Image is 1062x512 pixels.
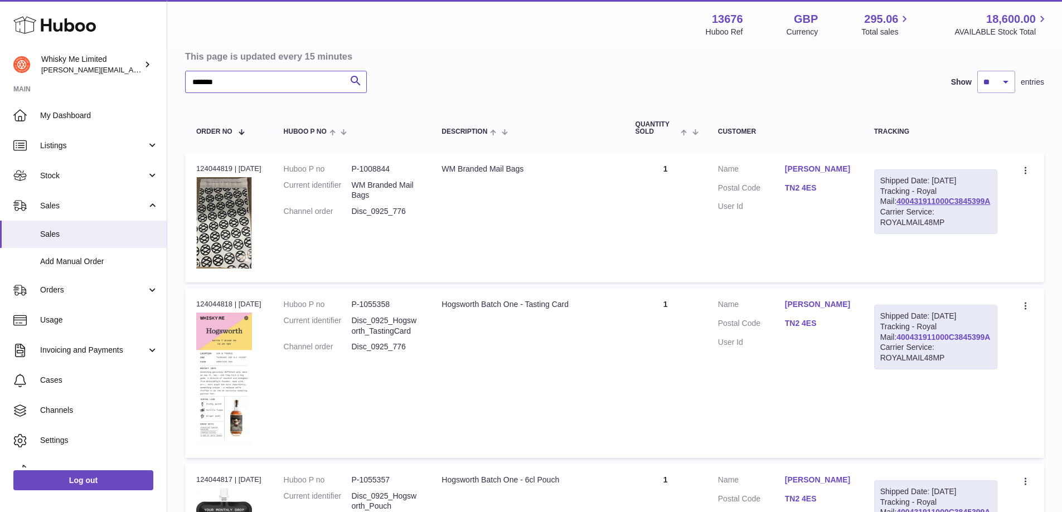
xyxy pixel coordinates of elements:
span: Sales [40,201,147,211]
dt: Huboo P no [284,164,352,174]
span: AVAILABLE Stock Total [954,27,1049,37]
span: entries [1021,77,1044,87]
a: Log out [13,470,153,490]
dt: Postal Code [718,183,785,196]
img: 1725358317.png [196,177,252,269]
span: Settings [40,435,158,446]
a: 18,600.00 AVAILABLE Stock Total [954,12,1049,37]
a: TN2 4ES [785,318,852,329]
img: frances@whiskyshop.com [13,56,30,73]
dt: Postal Code [718,318,785,331]
dt: User Id [718,337,785,348]
div: Hogsworth Batch One - 6cl Pouch [442,475,613,485]
dt: Huboo P no [284,299,352,310]
dd: WM Branded Mail Bags [351,180,419,201]
dt: User Id [718,201,785,212]
span: 295.06 [864,12,898,27]
dd: Disc_0925_776 [351,206,419,217]
div: Shipped Date: [DATE] [880,486,991,497]
img: 136761757010104.png [196,313,252,444]
td: 1 [624,153,707,282]
span: Description [442,128,487,135]
dt: Channel order [284,206,352,217]
dd: Disc_0925_Hogsworth_TastingCard [351,315,419,337]
div: Shipped Date: [DATE] [880,175,991,186]
dt: Current identifier [284,491,352,512]
a: [PERSON_NAME] [785,164,852,174]
span: Invoicing and Payments [40,345,147,355]
dd: P-1055357 [351,475,419,485]
dd: Disc_0925_Hogsworth_Pouch [351,491,419,512]
div: WM Branded Mail Bags [442,164,613,174]
span: Huboo P no [284,128,327,135]
dt: Current identifier [284,180,352,201]
dd: P-1008844 [351,164,419,174]
span: Orders [40,285,147,295]
h3: This page is updated every 15 minutes [185,50,1041,62]
div: Tracking - Royal Mail: [874,305,997,369]
td: 1 [624,288,707,458]
div: Tracking [874,128,997,135]
strong: 13676 [712,12,743,27]
span: Channels [40,405,158,416]
a: 400431911000C3845399A [896,197,990,206]
span: Cases [40,375,158,386]
a: [PERSON_NAME] [785,475,852,485]
dt: Channel order [284,342,352,352]
span: Quantity Sold [636,121,678,135]
a: TN2 4ES [785,183,852,193]
span: Returns [40,465,158,476]
div: 124044818 | [DATE] [196,299,261,309]
dt: Current identifier [284,315,352,337]
div: 124044817 | [DATE] [196,475,261,485]
span: [PERSON_NAME][EMAIL_ADDRESS][DOMAIN_NAME] [41,65,224,74]
dt: Name [718,164,785,177]
span: Usage [40,315,158,325]
div: Carrier Service: ROYALMAIL48MP [880,342,991,363]
dt: Huboo P no [284,475,352,485]
dt: Name [718,475,785,488]
div: Customer [718,128,852,135]
div: Currency [787,27,818,37]
strong: GBP [794,12,818,27]
a: TN2 4ES [785,494,852,504]
div: Whisky Me Limited [41,54,142,75]
a: [PERSON_NAME] [785,299,852,310]
label: Show [951,77,972,87]
span: Stock [40,170,147,181]
div: 124044819 | [DATE] [196,164,261,174]
dd: P-1055358 [351,299,419,310]
div: Huboo Ref [706,27,743,37]
span: My Dashboard [40,110,158,121]
div: Tracking - Royal Mail: [874,169,997,234]
span: Order No [196,128,232,135]
span: Add Manual Order [40,256,158,267]
div: Carrier Service: ROYALMAIL48MP [880,207,991,228]
dt: Postal Code [718,494,785,507]
a: 295.06 Total sales [861,12,911,37]
span: Sales [40,229,158,240]
span: Listings [40,140,147,151]
div: Hogsworth Batch One - Tasting Card [442,299,613,310]
a: 400431911000C3845399A [896,333,990,342]
dt: Name [718,299,785,313]
span: 18,600.00 [986,12,1036,27]
div: Shipped Date: [DATE] [880,311,991,321]
span: Total sales [861,27,911,37]
dd: Disc_0925_776 [351,342,419,352]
